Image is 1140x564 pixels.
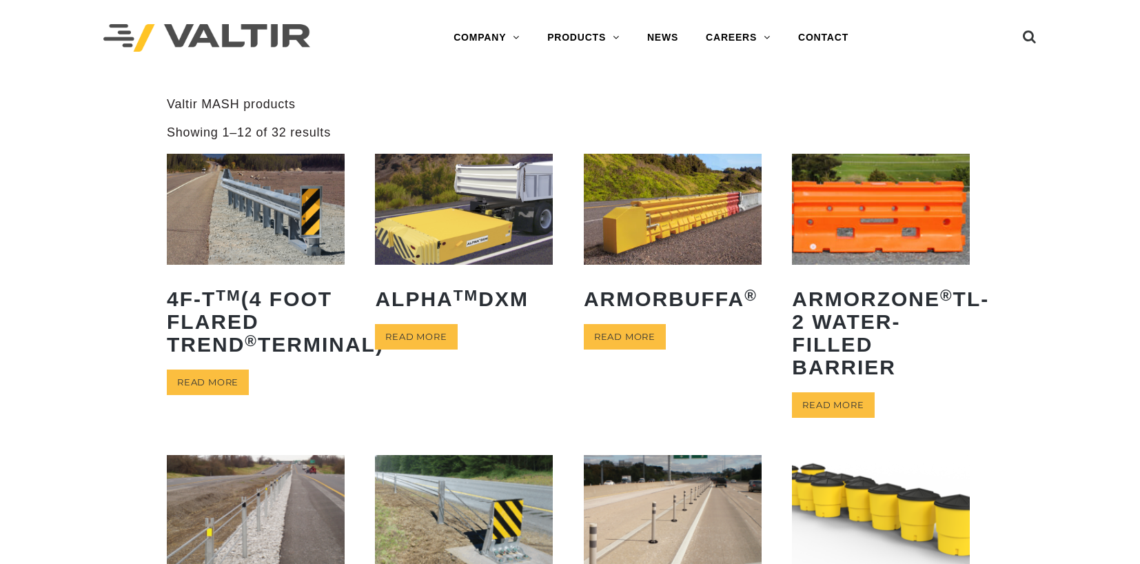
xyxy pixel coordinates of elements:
h2: ArmorZone TL-2 Water-Filled Barrier [792,277,970,389]
sup: ® [245,332,258,350]
a: Read more about “4F-TTM (4 Foot Flared TREND® Terminal)” [167,370,249,395]
a: CAREERS [692,24,784,52]
a: PRODUCTS [533,24,633,52]
a: Read more about “ALPHATM DXM” [375,324,457,350]
sup: TM [216,287,241,304]
sup: TM [454,287,479,304]
a: ALPHATMDXM [375,154,553,321]
h2: ALPHA DXM [375,277,553,321]
a: ArmorBuffa® [584,154,762,321]
img: Valtir [103,24,310,52]
a: ArmorZone®TL-2 Water-Filled Barrier [792,154,970,389]
a: 4F-TTM(4 Foot Flared TREND®Terminal) [167,154,345,366]
a: NEWS [633,24,692,52]
h2: 4F-T (4 Foot Flared TREND Terminal) [167,277,345,366]
a: CONTACT [784,24,862,52]
p: Showing 1–12 of 32 results [167,125,331,141]
a: COMPANY [440,24,533,52]
sup: ® [744,287,757,304]
sup: ® [940,287,953,304]
p: Valtir MASH products [167,97,973,112]
h2: ArmorBuffa [584,277,762,321]
a: Read more about “ArmorBuffa®” [584,324,666,350]
a: Read more about “ArmorZone® TL-2 Water-Filled Barrier” [792,392,874,418]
